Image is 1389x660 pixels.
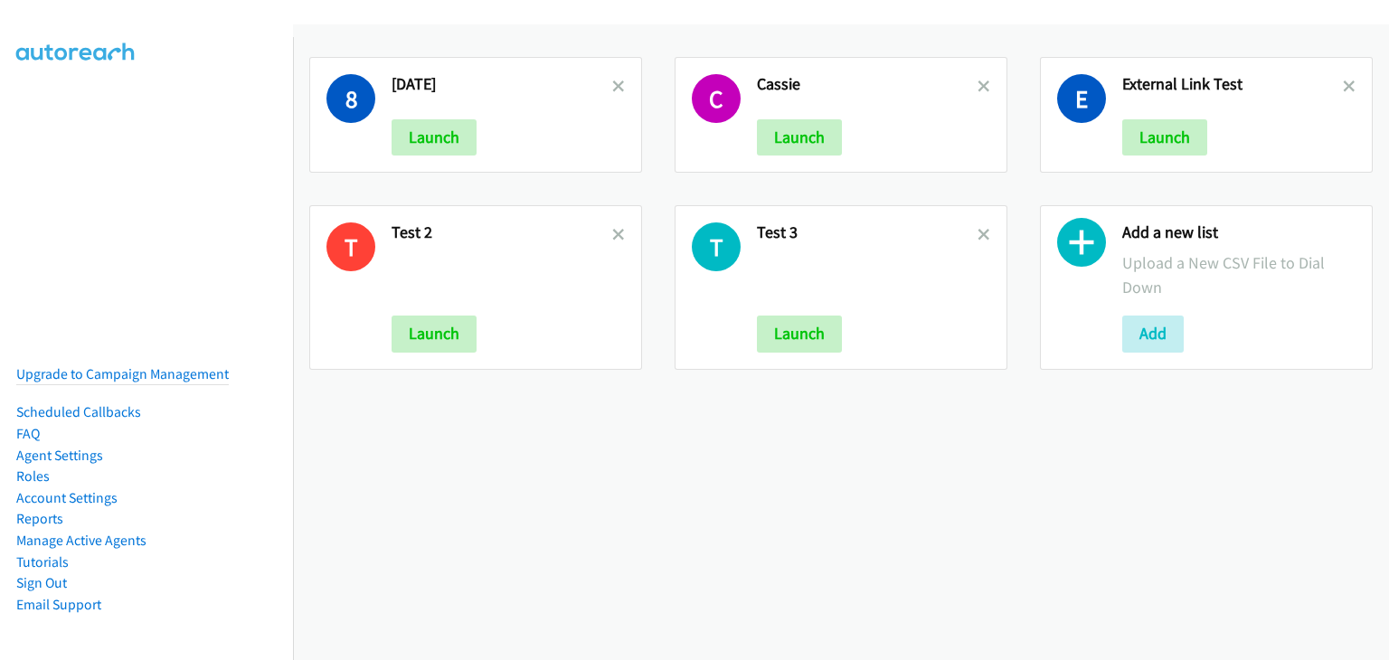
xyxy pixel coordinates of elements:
[326,222,375,271] h1: T
[392,119,477,156] button: Launch
[1122,250,1356,299] p: Upload a New CSV File to Dial Down
[16,574,67,591] a: Sign Out
[392,316,477,352] button: Launch
[757,74,978,95] h2: Cassie
[16,365,229,382] a: Upgrade to Campaign Management
[392,222,612,243] h2: Test 2
[757,316,842,352] button: Launch
[16,596,101,613] a: Email Support
[16,532,146,549] a: Manage Active Agents
[1122,316,1184,352] button: Add
[1122,119,1207,156] button: Launch
[392,74,612,95] h2: [DATE]
[692,222,741,271] h1: T
[16,425,40,442] a: FAQ
[16,510,63,527] a: Reports
[1122,222,1356,243] h2: Add a new list
[16,489,118,506] a: Account Settings
[16,447,103,464] a: Agent Settings
[16,403,141,420] a: Scheduled Callbacks
[757,119,842,156] button: Launch
[1122,74,1343,95] h2: External Link Test
[1057,74,1106,123] h1: E
[16,553,69,570] a: Tutorials
[326,74,375,123] h1: 8
[16,467,50,485] a: Roles
[692,74,741,123] h1: C
[757,222,978,243] h2: Test 3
